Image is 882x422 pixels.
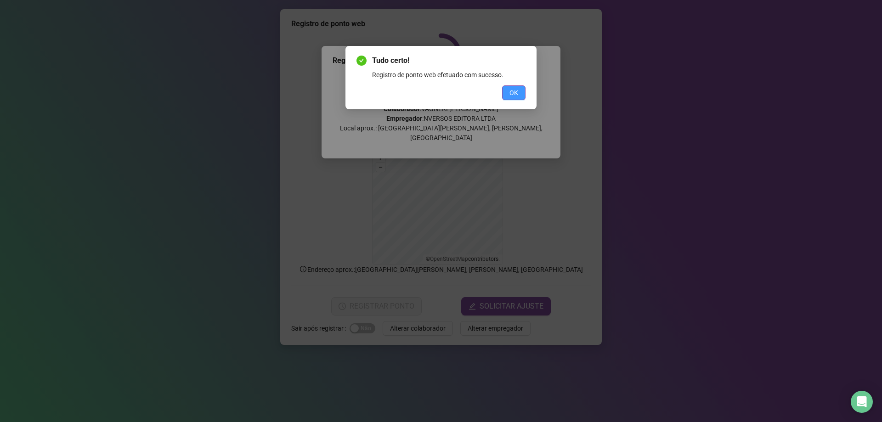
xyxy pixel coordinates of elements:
div: Open Intercom Messenger [851,391,873,413]
button: OK [502,85,526,100]
div: Registro de ponto web efetuado com sucesso. [372,70,526,80]
span: Tudo certo! [372,55,526,66]
span: OK [509,88,518,98]
span: check-circle [356,56,367,66]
